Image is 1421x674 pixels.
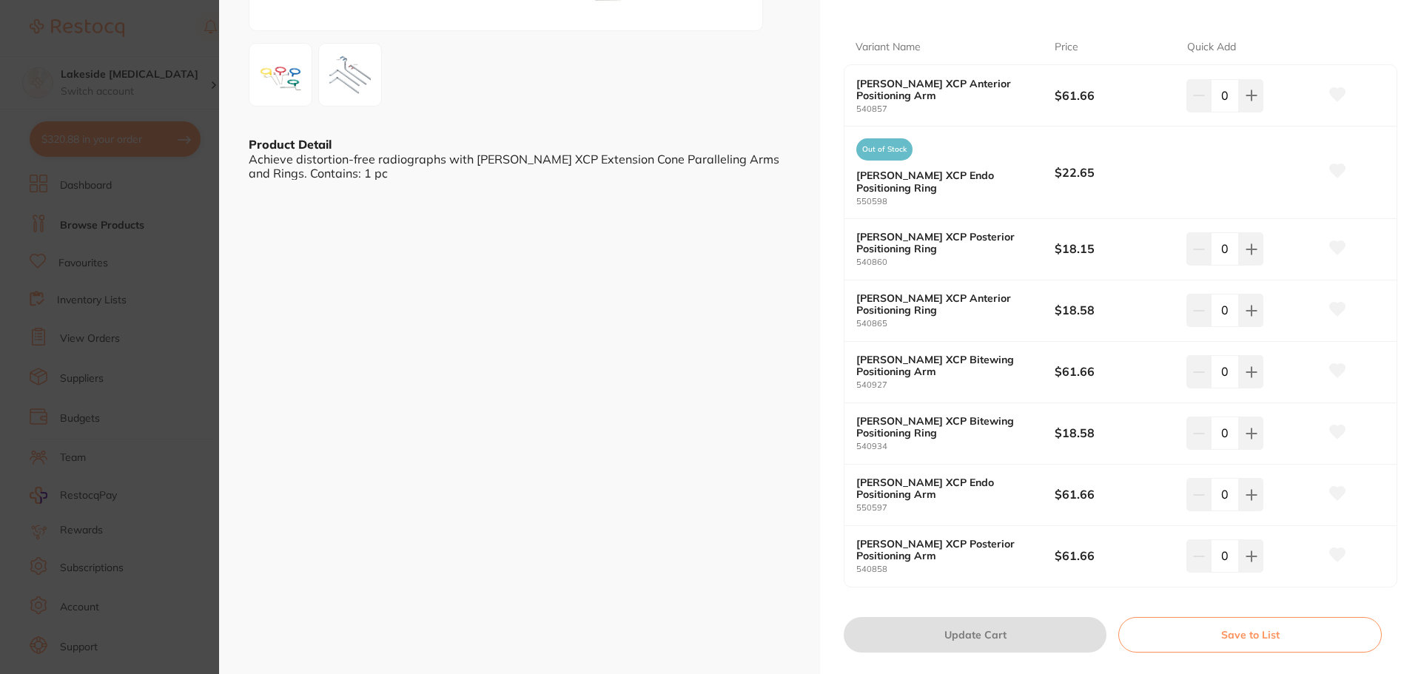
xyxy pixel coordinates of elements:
b: Product Detail [249,137,332,152]
b: $61.66 [1055,363,1174,380]
small: 540857 [856,104,1055,114]
p: Price [1055,40,1078,55]
small: 540934 [856,442,1055,451]
b: [PERSON_NAME] XCP Anterior Positioning Arm [856,78,1035,101]
b: $22.65 [1055,164,1174,181]
b: $61.66 [1055,486,1174,502]
b: $61.66 [1055,87,1174,104]
b: $18.58 [1055,425,1174,441]
small: 550598 [856,197,1055,206]
small: 550597 [856,503,1055,513]
b: $18.58 [1055,302,1174,318]
p: Quick Add [1187,40,1236,55]
b: $61.66 [1055,547,1174,564]
button: Update Cart [844,617,1106,653]
b: [PERSON_NAME] XCP Bitewing Positioning Arm [856,354,1035,377]
span: Out of Stock [856,138,913,161]
small: 540865 [856,319,1055,328]
small: 540858 [856,565,1055,574]
b: [PERSON_NAME] XCP Posterior Positioning Ring [856,231,1035,255]
b: [PERSON_NAME] XCP Endo Positioning Arm [856,476,1035,500]
p: Variant Name [856,40,921,55]
b: $18.15 [1055,240,1174,257]
b: [PERSON_NAME] XCP Posterior Positioning Arm [856,538,1035,562]
img: cGc [254,48,307,101]
div: Achieve distortion-free radiographs with [PERSON_NAME] XCP Extension Cone Paralleling Arms and Ri... [249,152,790,180]
b: [PERSON_NAME] XCP Endo Positioning Ring [856,169,1035,193]
b: [PERSON_NAME] XCP Anterior Positioning Ring [856,292,1035,316]
img: cGc [323,48,377,101]
small: 540927 [856,380,1055,390]
button: Save to List [1118,617,1382,653]
b: [PERSON_NAME] XCP Bitewing Positioning Ring [856,415,1035,439]
small: 540860 [856,257,1055,267]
